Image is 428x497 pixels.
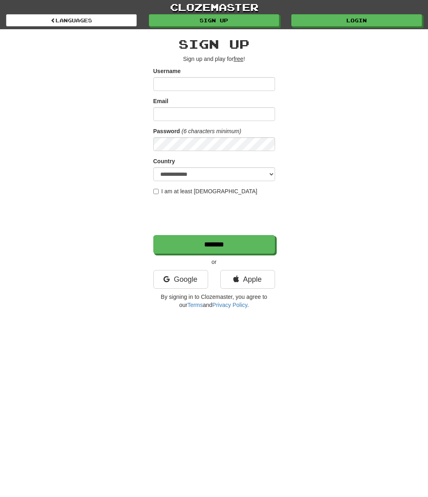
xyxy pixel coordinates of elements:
p: Sign up and play for ! [153,55,275,63]
a: Login [291,14,422,26]
a: Google [153,270,208,289]
a: Sign up [149,14,280,26]
label: Email [153,97,168,105]
em: (6 characters minimum) [182,128,241,134]
iframe: reCAPTCHA [153,199,277,231]
input: I am at least [DEMOGRAPHIC_DATA] [153,189,159,194]
label: Country [153,157,175,165]
u: free [234,56,243,62]
label: I am at least [DEMOGRAPHIC_DATA] [153,187,258,195]
h2: Sign up [153,37,275,51]
a: Privacy Policy [212,302,247,308]
label: Password [153,127,180,135]
a: Terms [187,302,203,308]
p: or [153,258,275,266]
p: By signing in to Clozemaster, you agree to our and . [153,293,275,309]
a: Apple [220,270,275,289]
a: Languages [6,14,137,26]
label: Username [153,67,181,75]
